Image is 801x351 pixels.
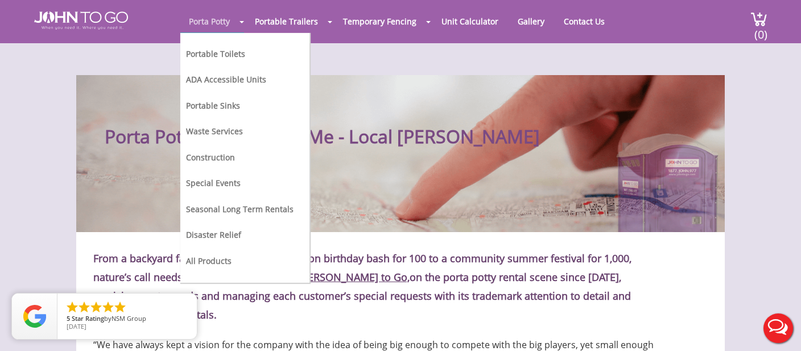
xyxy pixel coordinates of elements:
[105,98,725,148] h1: Porta Potty Rental Near Me - Local [PERSON_NAME]
[101,300,115,314] li: 
[34,11,128,30] img: JOHN to go
[754,18,767,42] span: (0)
[67,315,188,323] span: by
[298,270,410,284] a: [PERSON_NAME] to Go,
[113,300,127,314] li: 
[89,300,103,314] li: 
[72,314,104,323] span: Star Rating
[246,10,327,32] a: Portable Trailers
[755,305,801,351] button: Live Chat
[23,305,46,328] img: Review Rating
[509,10,553,32] a: Gallery
[67,314,70,323] span: 5
[77,300,91,314] li: 
[433,10,507,32] a: Unit Calculator
[335,10,425,32] a: Temporary Fencing
[555,10,613,32] a: Contact Us
[616,133,719,232] img: Porta Potty Near You
[65,300,79,314] li: 
[93,249,654,324] p: From a backyard family BBQ for 10 to a balloon birthday bash for 100 to a community summer festiv...
[750,11,767,27] img: cart a
[112,314,146,323] span: NSM Group
[180,10,238,32] a: Porta Potty
[67,322,86,331] span: [DATE]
